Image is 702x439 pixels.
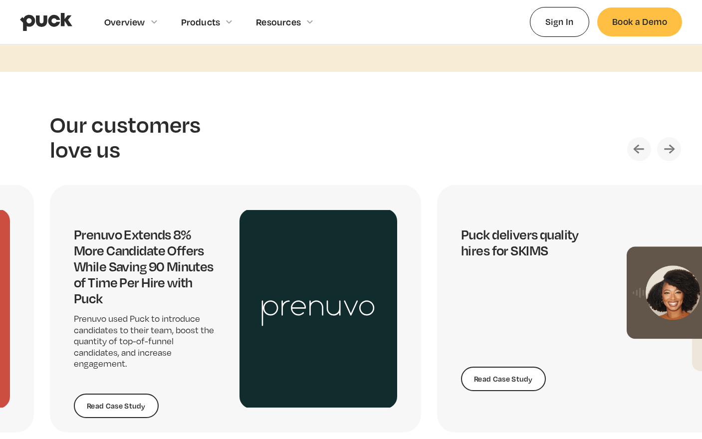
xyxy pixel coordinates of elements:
h4: Prenuvo Extends 8% More Candidate Offers While Saving 90 Minutes of Time Per Hire with Puck [74,226,216,306]
a: Read Case Study [74,394,159,419]
a: Sign In [530,7,589,36]
p: Prenuvo used Puck to introduce candidates to their team, boost the quantity of top-of-funnel cand... [74,313,216,369]
div: 4 / 5 [50,185,421,433]
a: Read Case Study [461,367,546,392]
div: Resources [256,16,301,27]
a: Book a Demo [597,7,682,36]
div: Overview [104,16,145,27]
h4: Puck delivers quality hires for SKIMS [461,226,603,258]
div: Next slide [657,137,681,161]
div: Products [181,16,221,27]
div: Previous slide [627,137,651,161]
h2: Our customers love us [50,112,210,161]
